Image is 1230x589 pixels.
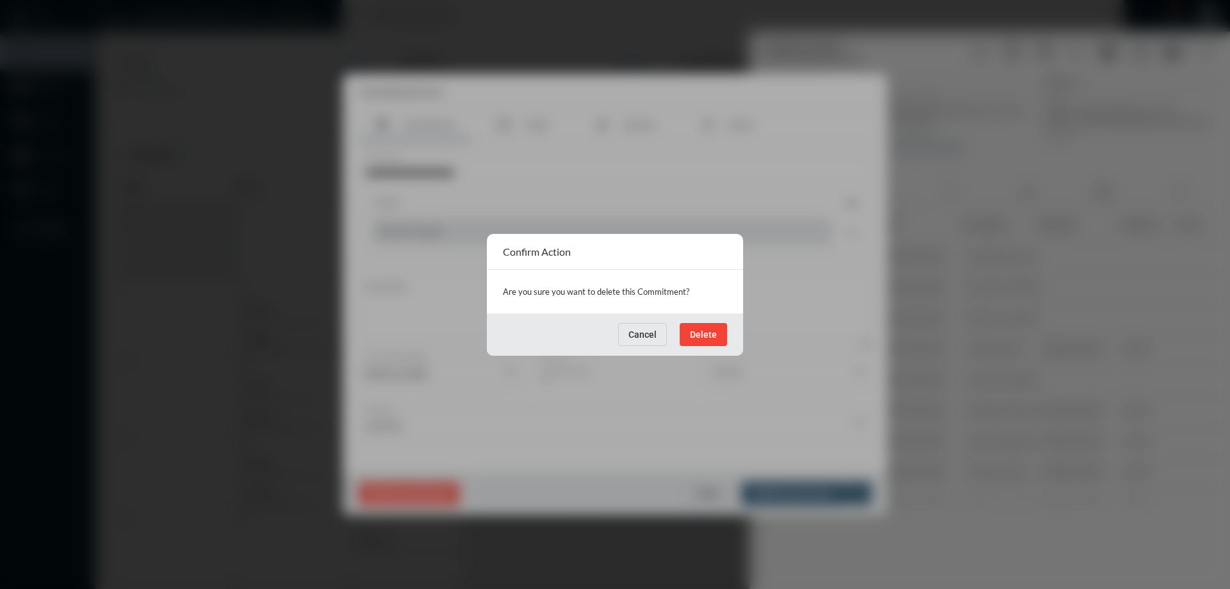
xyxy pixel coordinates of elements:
[690,329,717,340] span: Delete
[503,283,727,301] p: Are you sure you want to delete this Commitment?
[503,245,571,258] h2: Confirm Action
[618,323,667,346] button: Cancel
[680,323,727,346] button: Delete
[628,329,657,340] span: Cancel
